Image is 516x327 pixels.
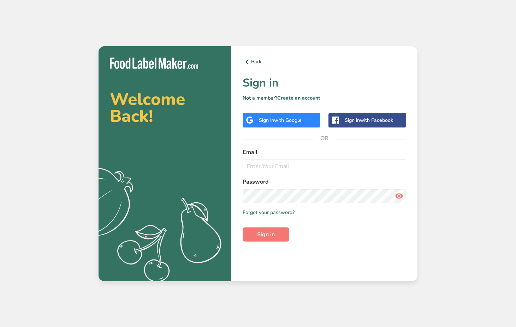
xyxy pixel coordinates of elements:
[243,178,406,186] label: Password
[277,95,320,101] a: Create an account
[243,58,406,66] a: Back
[243,148,406,156] label: Email
[110,58,198,69] img: Food Label Maker
[110,91,220,125] h2: Welcome Back!
[243,227,289,242] button: Sign in
[274,117,302,124] span: with Google
[345,117,393,124] div: Sign in
[243,75,406,91] h1: Sign in
[257,230,275,239] span: Sign in
[243,209,295,216] a: Forgot your password?
[243,159,406,173] input: Enter Your Email
[314,128,335,149] span: OR
[243,94,406,102] p: Not a member?
[360,117,393,124] span: with Facebook
[259,117,302,124] div: Sign in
